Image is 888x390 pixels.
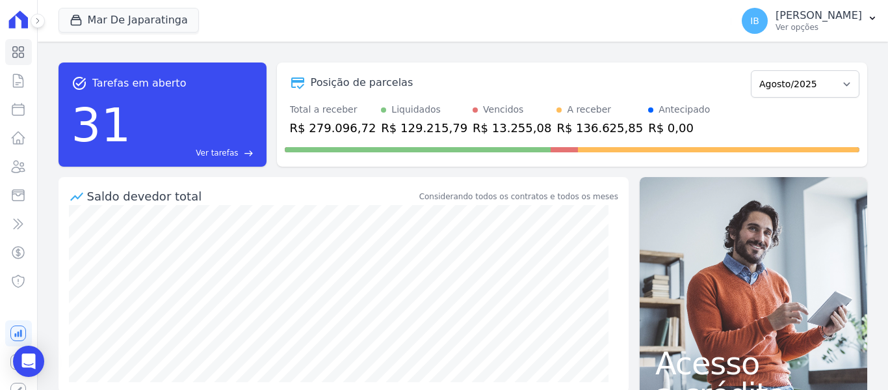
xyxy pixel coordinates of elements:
[776,9,862,22] p: [PERSON_NAME]
[381,119,467,137] div: R$ 129.215,79
[13,346,44,377] div: Open Intercom Messenger
[59,8,199,33] button: Mar De Japaratinga
[731,3,888,39] button: IB [PERSON_NAME] Ver opções
[87,188,417,205] div: Saldo devedor total
[648,119,710,137] div: R$ 0,00
[196,147,238,159] span: Ver tarefas
[473,119,551,137] div: R$ 13.255,08
[290,103,376,117] div: Total a receber
[136,147,253,159] a: Ver tarefas east
[391,103,441,117] div: Liquidados
[655,348,852,379] span: Acesso
[419,191,618,202] div: Considerando todos os contratos e todos os meses
[92,76,187,91] span: Tarefas em aberto
[750,16,759,25] span: IB
[290,119,376,137] div: R$ 279.096,72
[483,103,523,117] div: Vencidos
[311,75,413,91] div: Posição de parcelas
[72,91,131,159] div: 31
[776,22,862,33] p: Ver opções
[72,76,87,91] span: task_alt
[244,148,254,158] span: east
[567,103,611,117] div: A receber
[556,119,643,137] div: R$ 136.625,85
[659,103,710,117] div: Antecipado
